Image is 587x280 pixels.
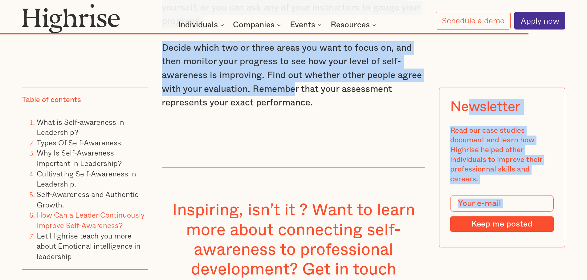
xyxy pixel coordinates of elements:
[290,21,315,29] div: Events
[178,21,218,29] div: Individuals
[22,4,120,33] img: Highrise logo
[331,21,370,29] div: Resources
[37,168,136,190] a: Cultivating Self-Awareness in Leadership.
[514,12,565,30] a: Apply now
[450,195,554,232] form: Modal Form
[22,96,81,105] div: Table of contents
[37,209,145,231] a: How Can a Leader Continuously Improve Self-Awareness?
[450,195,554,212] input: Your e-mail
[37,189,138,211] a: Self-Awareness and Authentic Growth.
[450,99,520,115] div: Newsletter
[436,12,511,29] a: Schedule a demo
[162,41,426,110] p: Decide which two or three areas you want to focus on, and then monitor your progress to see how y...
[233,21,275,29] div: Companies
[233,21,283,29] div: Companies
[450,216,554,232] input: Keep me posted
[37,147,122,169] a: Why Is Self-Awareness Important in Leadership?
[162,122,426,136] p: ‍
[37,137,123,148] a: Types Of Self-Awareness.
[290,21,323,29] div: Events
[331,21,378,29] div: Resources
[178,21,226,29] div: Individuals
[450,126,554,184] div: Read our case studies document and learn how Highrise helped other individuals to improve their p...
[37,230,141,262] a: Let Highrise teach you more about Emotional intelligence in leadership
[37,116,124,138] a: What is Self-awareness in Leadership?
